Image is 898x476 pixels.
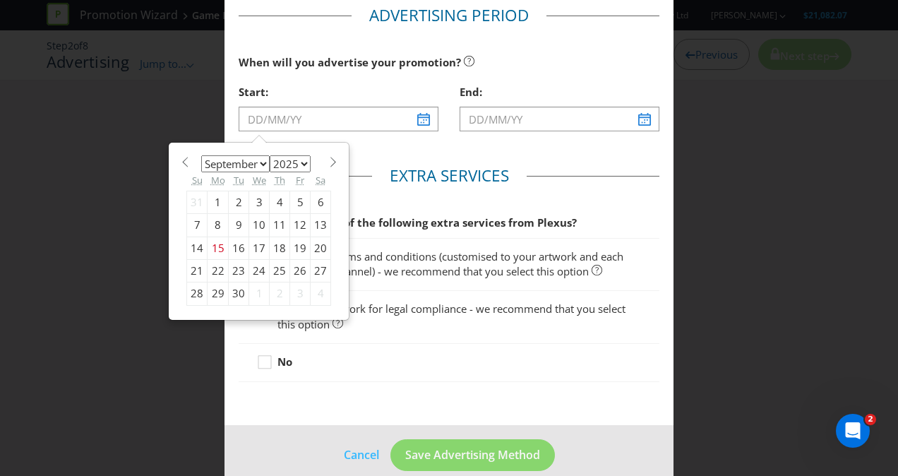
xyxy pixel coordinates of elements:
[460,107,659,131] input: DD/MM/YY
[460,78,659,107] div: End:
[239,215,577,230] span: Would you like any of the following extra services from Plexus?
[836,414,870,448] iframe: Intercom live chat
[249,191,270,213] div: 3
[187,191,208,213] div: 31
[208,237,229,259] div: 15
[253,174,266,186] abbr: Wednesday
[229,214,249,237] div: 9
[239,78,438,107] div: Start:
[311,282,331,305] div: 4
[208,191,229,213] div: 1
[352,4,546,27] legend: Advertising Period
[316,174,325,186] abbr: Saturday
[211,174,225,186] abbr: Monday
[311,260,331,282] div: 27
[208,260,229,282] div: 22
[229,237,249,259] div: 16
[290,191,311,213] div: 5
[187,214,208,237] div: 7
[290,260,311,282] div: 26
[270,214,290,237] div: 11
[270,282,290,305] div: 2
[270,260,290,282] div: 25
[290,282,311,305] div: 3
[865,414,876,425] span: 2
[296,174,304,186] abbr: Friday
[270,237,290,259] div: 18
[187,260,208,282] div: 21
[290,214,311,237] div: 12
[372,165,527,187] legend: Extra Services
[208,214,229,237] div: 8
[277,302,625,331] span: Review of artwork for legal compliance - we recommend that you select this option
[277,249,623,278] span: Short form terms and conditions (customised to your artwork and each advertising channel) - we re...
[249,214,270,237] div: 10
[187,237,208,259] div: 14
[249,282,270,305] div: 1
[239,107,438,131] input: DD/MM/YY
[270,191,290,213] div: 4
[208,282,229,305] div: 29
[405,447,540,463] span: Save Advertising Method
[192,174,203,186] abbr: Sunday
[249,260,270,282] div: 24
[275,174,285,186] abbr: Thursday
[234,174,244,186] abbr: Tuesday
[187,282,208,305] div: 28
[311,191,331,213] div: 6
[277,355,292,369] strong: No
[311,214,331,237] div: 13
[229,191,249,213] div: 2
[290,237,311,259] div: 19
[311,237,331,259] div: 20
[343,446,380,464] a: Cancel
[229,260,249,282] div: 23
[390,439,555,471] button: Save Advertising Method
[249,237,270,259] div: 17
[239,55,461,69] span: When will you advertise your promotion?
[229,282,249,305] div: 30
